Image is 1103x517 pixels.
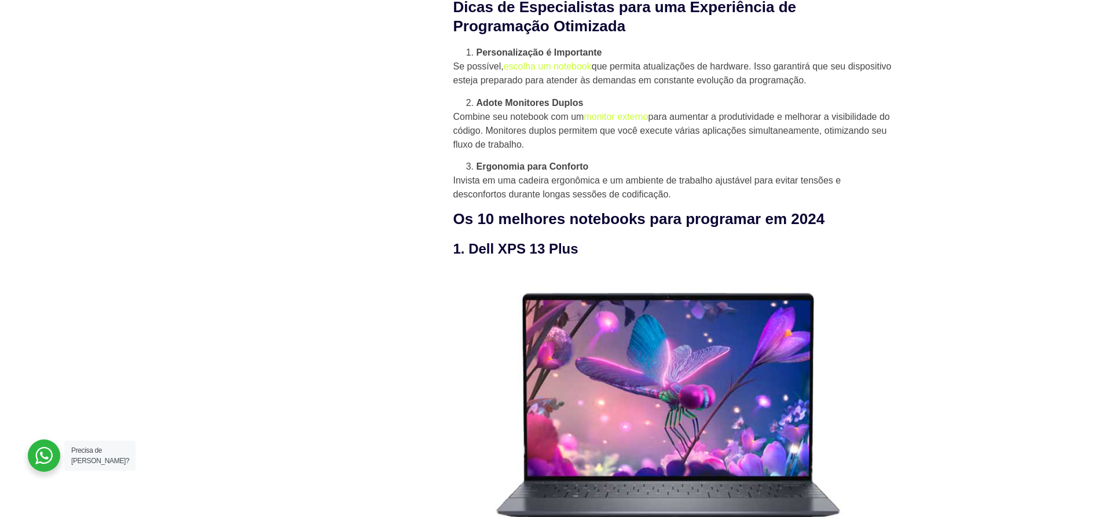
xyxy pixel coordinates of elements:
[477,98,584,108] strong: Adote Monitores Duplos
[1045,461,1103,517] div: Widget de chat
[453,174,893,201] p: Invista em uma cadeira ergonômica e um ambiente de trabalho ajustável para evitar tensões e desco...
[477,47,602,57] strong: Personalização é Importante
[1045,461,1103,517] iframe: Chat Widget
[453,60,893,87] p: Se possível, que permita atualizações de hardware. Isso garantirá que seu dispositivo esteja prep...
[71,446,129,465] span: Precisa de [PERSON_NAME]?
[453,239,893,259] h3: 1. Dell XPS 13 Plus
[584,112,648,122] a: monitor externo
[477,162,589,171] strong: Ergonomia para Conforto
[453,110,893,152] p: Combine seu notebook com um para aumentar a produtividade e melhorar a visibilidade do código. Mo...
[504,61,592,71] a: escolha um notebook
[453,210,893,229] h2: Os 10 melhores notebooks para programar em 2024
